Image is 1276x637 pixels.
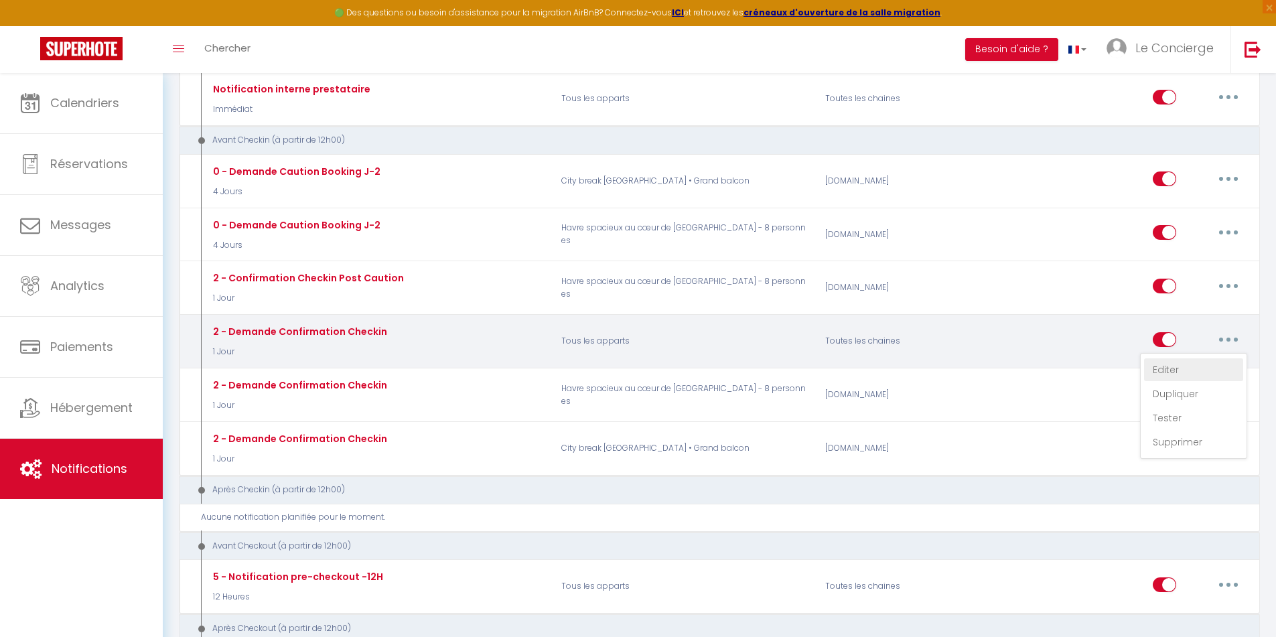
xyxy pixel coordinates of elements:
div: 2 - Demande Confirmation Checkin [210,378,387,393]
a: Dupliquer [1144,382,1243,405]
div: 2 - Demande Confirmation Checkin [210,324,387,339]
div: 0 - Demande Caution Booking J-2 [210,164,380,179]
span: Calendriers [50,94,119,111]
button: Besoin d'aide ? [965,38,1058,61]
div: Toutes les chaines [817,322,993,361]
div: Après Checkout (à partir de 12h00) [192,622,1226,635]
p: 12 Heures [210,591,383,604]
div: 2 - Demande Confirmation Checkin [210,431,387,446]
div: 5 - Notification pre-checkout -12H [210,569,383,584]
span: Messages [50,216,111,233]
button: Ouvrir le widget de chat LiveChat [11,5,51,46]
div: Après Checkin (à partir de 12h00) [192,484,1226,496]
p: Immédiat [210,103,370,116]
span: Analytics [50,277,104,294]
p: Havre spacieux au cœur de [GEOGRAPHIC_DATA] - 8 personnes [553,269,817,307]
p: City break [GEOGRAPHIC_DATA] • Grand balcon [553,429,817,468]
span: Paiements [50,338,113,355]
a: Supprimer [1144,431,1243,453]
a: ... Le Concierge [1096,26,1230,73]
div: Toutes les chaines [817,80,993,119]
p: 1 Jour [210,292,404,305]
p: 4 Jours [210,186,380,198]
div: [DOMAIN_NAME] [817,215,993,254]
p: Tous les apparts [553,567,817,606]
img: Super Booking [40,37,123,60]
img: logout [1245,41,1261,58]
div: Avant Checkout (à partir de 12h00) [192,540,1226,553]
p: Havre spacieux au cœur de [GEOGRAPHIC_DATA] - 8 personnes [553,215,817,254]
div: Avant Checkin (à partir de 12h00) [192,134,1226,147]
p: Tous les apparts [553,80,817,119]
a: créneaux d'ouverture de la salle migration [743,7,940,18]
p: Tous les apparts [553,322,817,361]
a: ICI [672,7,684,18]
a: Tester [1144,407,1243,429]
div: [DOMAIN_NAME] [817,429,993,468]
p: 1 Jour [210,346,387,358]
span: Notifications [52,460,127,477]
div: Toutes les chaines [817,567,993,606]
div: [DOMAIN_NAME] [817,376,993,415]
div: 2 - Confirmation Checkin Post Caution [210,271,404,285]
span: Réservations [50,155,128,172]
span: Le Concierge [1135,40,1214,56]
div: Notification interne prestataire [210,82,370,96]
span: Chercher [204,41,251,55]
p: City break [GEOGRAPHIC_DATA] • Grand balcon [553,161,817,200]
p: 1 Jour [210,399,387,412]
div: 0 - Demande Caution Booking J-2 [210,218,380,232]
a: Editer [1144,358,1243,381]
div: [DOMAIN_NAME] [817,269,993,307]
div: Aucune notification planifiée pour le moment. [201,511,1248,524]
img: ... [1107,38,1127,58]
span: Hébergement [50,399,133,416]
a: Chercher [194,26,261,73]
div: [DOMAIN_NAME] [817,161,993,200]
p: Havre spacieux au cœur de [GEOGRAPHIC_DATA] - 8 personnes [553,376,817,415]
p: 1 Jour [210,453,387,466]
p: 4 Jours [210,239,380,252]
